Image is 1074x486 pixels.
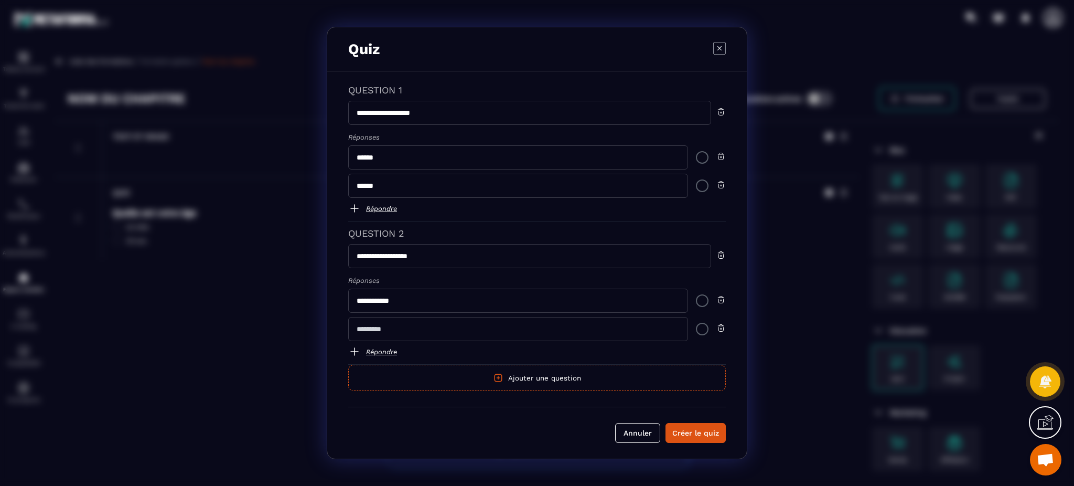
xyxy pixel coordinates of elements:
[672,428,719,438] div: Créer le quiz
[665,423,726,443] button: Créer le quiz
[716,295,726,304] img: trash
[716,152,726,161] img: trash
[348,228,404,239] label: QUESTION 2
[348,84,402,96] label: QUESTION 1
[348,277,726,284] h6: Réponses
[493,373,503,383] img: setting
[348,345,361,358] img: plus
[348,365,726,391] button: Ajouter une question
[348,202,726,215] a: Répondre
[716,180,726,189] img: trash
[716,107,726,117] img: trash
[615,423,660,443] button: Annuler
[716,250,726,260] img: trash
[348,345,726,358] a: Répondre
[716,323,726,333] img: trash
[348,133,726,141] h6: Réponses
[348,202,361,215] img: plus
[1030,444,1061,476] a: Ouvrir le chat
[348,40,380,58] h3: Quiz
